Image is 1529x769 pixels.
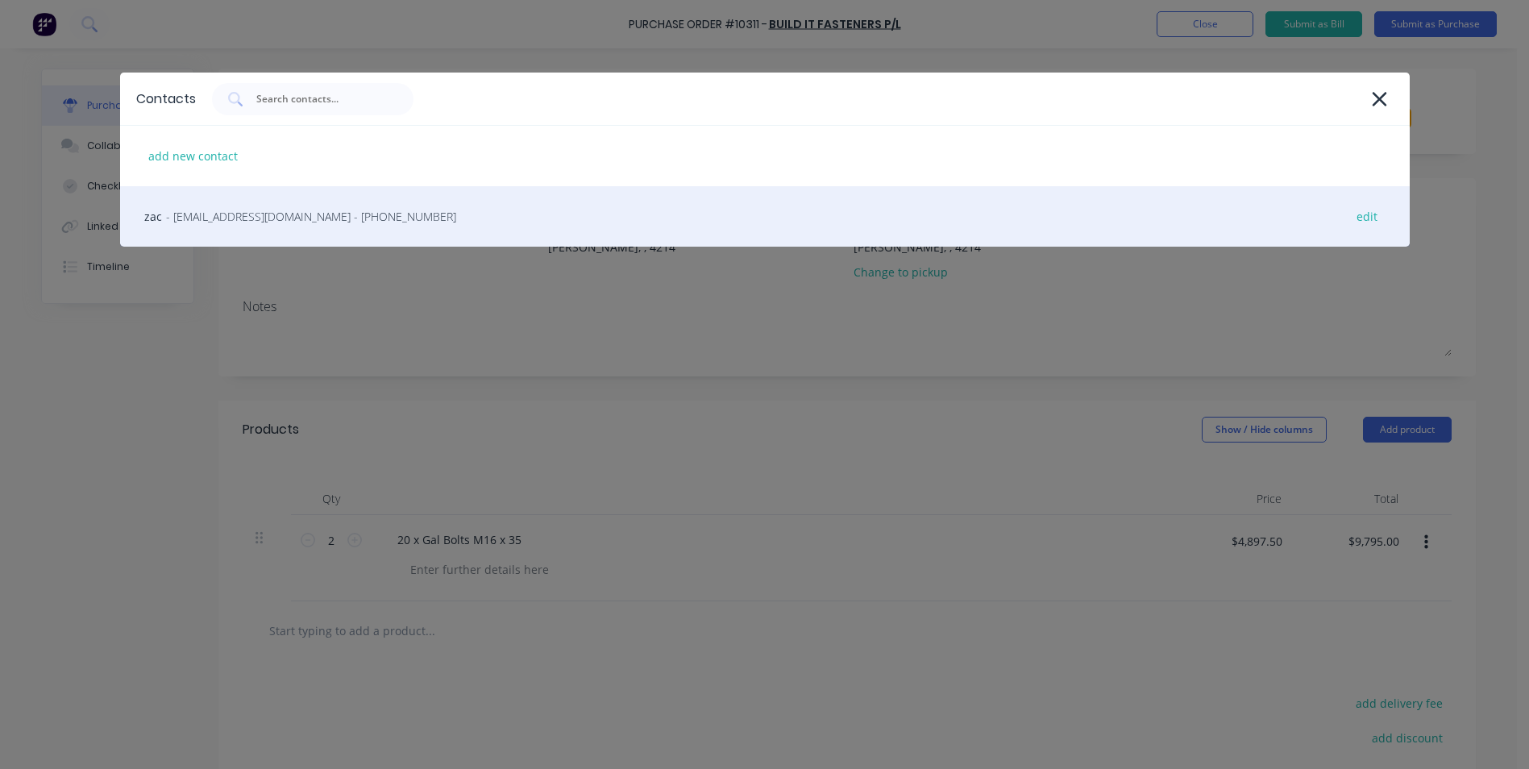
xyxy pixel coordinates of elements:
[166,208,456,225] span: - [EMAIL_ADDRESS][DOMAIN_NAME] - [PHONE_NUMBER]
[120,186,1410,247] div: zac
[255,91,388,107] input: Search contacts...
[136,89,196,109] div: Contacts
[140,143,246,168] div: add new contact
[1348,204,1386,229] div: edit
